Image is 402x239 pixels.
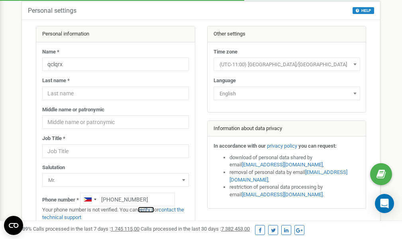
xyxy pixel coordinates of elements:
[214,87,360,100] span: English
[42,77,70,85] label: Last name *
[42,87,189,100] input: Last name
[42,164,65,172] label: Salutation
[33,226,139,232] span: Calls processed in the last 7 days :
[208,121,366,137] div: Information about data privacy
[42,115,189,129] input: Middle name or patronymic
[229,169,347,183] a: [EMAIL_ADDRESS][DOMAIN_NAME]
[80,193,175,206] input: +1-800-555-55-55
[375,194,394,213] div: Open Intercom Messenger
[214,143,266,149] strong: In accordance with our
[45,175,186,186] span: Mr.
[42,106,104,114] label: Middle name or patronymic
[229,169,360,184] li: removal of personal data by email ,
[298,143,337,149] strong: you can request:
[216,88,357,99] span: English
[242,162,323,168] a: [EMAIL_ADDRESS][DOMAIN_NAME]
[42,144,189,158] input: Job Title
[42,173,189,187] span: Mr.
[141,226,250,232] span: Calls processed in the last 30 days :
[242,192,323,198] a: [EMAIL_ADDRESS][DOMAIN_NAME]
[214,77,236,85] label: Language
[36,26,195,42] div: Personal information
[42,135,65,142] label: Job Title *
[28,7,76,14] h5: Personal settings
[42,48,59,56] label: Name *
[80,193,99,206] div: Telephone country code
[111,226,139,232] u: 1 745 115,00
[42,206,189,221] p: Your phone number is not verified. You can or
[229,184,360,198] li: restriction of personal data processing by email .
[353,7,374,14] button: HELP
[42,196,79,204] label: Phone number *
[221,226,250,232] u: 7 382 453,00
[214,48,237,56] label: Time zone
[138,207,154,213] a: verify it
[208,26,366,42] div: Other settings
[216,59,357,70] span: (UTC-11:00) Pacific/Midway
[42,207,184,220] a: contact the technical support
[42,57,189,71] input: Name
[4,216,23,235] button: Open CMP widget
[214,57,360,71] span: (UTC-11:00) Pacific/Midway
[267,143,297,149] a: privacy policy
[229,154,360,169] li: download of personal data shared by email ,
